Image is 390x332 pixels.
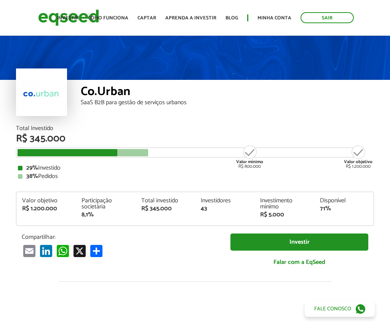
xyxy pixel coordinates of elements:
[55,245,70,257] a: WhatsApp
[88,16,128,21] a: Como funciona
[257,16,291,21] a: Minha conta
[26,163,38,173] strong: 29%
[320,206,368,212] div: 71%
[38,8,99,28] img: EqSeed
[18,165,372,171] div: Investido
[26,171,38,181] strong: 38%
[225,16,238,21] a: Blog
[300,12,354,23] a: Sair
[320,198,368,204] div: Disponível
[260,212,308,218] div: R$ 5.000
[141,198,189,204] div: Total investido
[82,198,129,210] div: Participação societária
[201,206,249,212] div: 43
[22,234,219,241] p: Compartilhar:
[201,198,249,204] div: Investidores
[305,301,375,317] a: Fale conosco
[236,158,263,165] strong: Valor mínimo
[344,158,372,165] strong: Valor objetivo
[137,16,156,21] a: Captar
[16,134,374,144] div: R$ 345.000
[38,245,54,257] a: LinkedIn
[344,145,372,169] div: R$ 1.200.000
[89,245,104,257] a: Compartilhar
[57,16,79,21] a: Investir
[72,245,87,257] a: X
[260,198,308,210] div: Investimento mínimo
[81,86,374,100] div: Co.Urban
[22,198,70,204] div: Valor objetivo
[141,206,189,212] div: R$ 345.000
[230,234,368,251] a: Investir
[235,145,264,169] div: R$ 800.000
[230,254,368,270] a: Falar com a EqSeed
[81,100,374,106] div: SaaS B2B para gestão de serviços urbanos
[165,16,216,21] a: Aprenda a investir
[16,125,374,132] div: Total Investido
[22,245,37,257] a: Email
[18,173,372,180] div: Pedidos
[82,212,129,218] div: 8,1%
[22,206,70,212] div: R$ 1.200.000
